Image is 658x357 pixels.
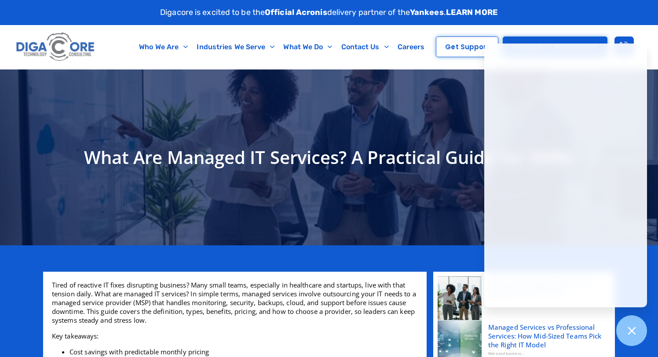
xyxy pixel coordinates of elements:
[503,36,607,57] a: Pricing & IT Assessment
[446,7,498,17] a: LEARN MORE
[48,144,610,171] h1: What Are Managed IT Services? A Practical Guide for SMBs
[69,347,418,356] li: Cost savings with predictable monthly pricing
[410,7,444,17] strong: Yankees
[279,37,336,57] a: What We Do
[484,44,647,307] iframe: Chatgenie Messenger
[488,323,604,349] a: Managed Services vs Professional Services: How Mid-Sized Teams Pick the Right IT Model
[135,37,192,57] a: Who We Are
[393,37,429,57] a: Careers
[337,37,393,57] a: Contact Us
[438,276,482,320] img: What Are Managed IT Services
[436,36,498,57] a: Get Support
[14,29,97,65] img: Digacore logo 1
[132,37,432,57] nav: Menu
[445,44,489,50] span: Get Support
[192,37,279,57] a: Industries We Serve
[160,7,498,18] p: Digacore is excited to be the delivery partner of the .
[52,331,418,340] p: Key takeaways:
[265,7,327,17] strong: Official Acronis
[52,280,418,324] p: Tired of reactive IT fixes disrupting business? Many small teams, especially in healthcare and st...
